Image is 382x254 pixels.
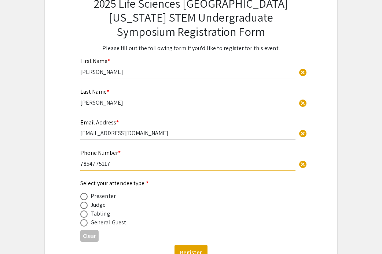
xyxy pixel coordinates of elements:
div: Judge [91,201,106,209]
input: Type Here [80,68,295,76]
div: Tabling [91,209,110,218]
iframe: Chat [5,221,31,249]
span: cancel [298,129,307,138]
span: cancel [298,99,307,108]
input: Type Here [80,99,295,107]
div: Presenter [91,192,116,201]
mat-label: First Name [80,57,110,65]
input: Type Here [80,160,295,168]
mat-label: Phone Number [80,149,121,157]
button: Clear [80,230,99,242]
button: Clear [295,157,310,171]
button: Clear [295,126,310,141]
mat-label: Email Address [80,119,119,126]
span: cancel [298,68,307,77]
span: cancel [298,160,307,169]
button: Clear [295,95,310,110]
mat-label: Select your attendee type: [80,179,148,187]
p: Please fill out the following form if you'd like to register for this event. [80,44,302,53]
button: Clear [295,64,310,79]
div: General Guest [91,218,126,227]
input: Type Here [80,129,295,137]
mat-label: Last Name [80,88,109,96]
